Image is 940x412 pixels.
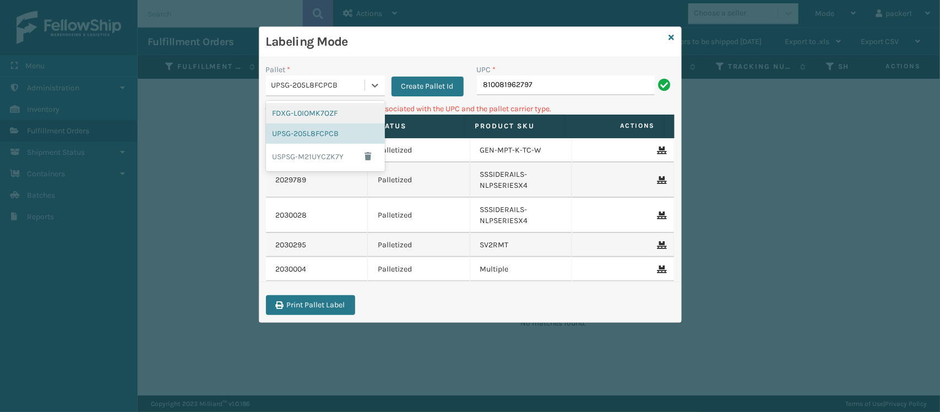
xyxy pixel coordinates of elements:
button: Create Pallet Id [392,77,464,96]
td: SSSIDERAILS-NLPSERIESX4 [470,162,573,198]
a: 2029789 [276,175,307,186]
div: FDXG-L0IOMK7OZF [266,103,385,123]
a: 2030295 [276,240,307,251]
label: Pallet [266,64,291,75]
i: Remove From Pallet [658,176,664,184]
i: Remove From Pallet [658,147,664,154]
div: USPSG-M21UYCZK7Y [266,144,385,169]
label: Status [376,121,455,131]
button: Print Pallet Label [266,295,355,315]
h3: Labeling Mode [266,34,665,50]
td: Palletized [368,257,470,281]
label: Product SKU [475,121,555,131]
i: Remove From Pallet [658,241,664,249]
td: Palletized [368,162,470,198]
td: Multiple [470,257,573,281]
i: Remove From Pallet [658,265,664,273]
div: UPSG-205L8FCPCB [266,123,385,144]
td: GEN-MPT-K-TC-W [470,138,573,162]
div: UPSG-205L8FCPCB [271,80,366,91]
td: SV2RMT [470,233,573,257]
a: 2030004 [276,264,307,275]
td: Palletized [368,138,470,162]
td: Palletized [368,198,470,233]
td: Palletized [368,233,470,257]
i: Remove From Pallet [658,212,664,219]
a: 2030028 [276,210,307,221]
label: UPC [477,64,496,75]
p: Can't find any fulfillment orders associated with the UPC and the pallet carrier type. [266,103,675,115]
td: SSSIDERAILS-NLPSERIESX4 [470,198,573,233]
span: Actions [568,117,662,135]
